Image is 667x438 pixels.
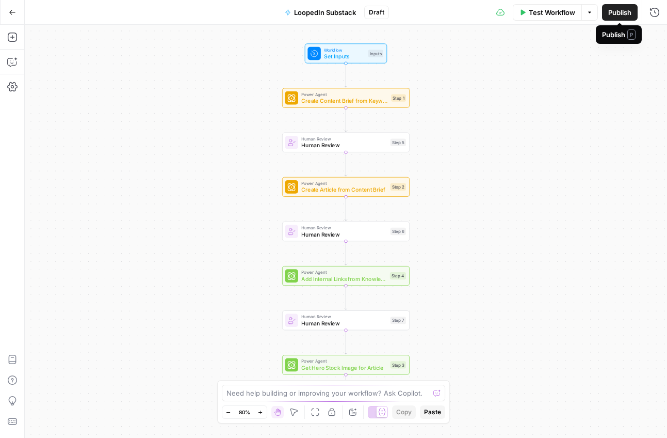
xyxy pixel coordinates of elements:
[301,230,387,239] span: Human Review
[301,358,387,365] span: Power Agent
[424,408,441,417] span: Paste
[345,108,347,132] g: Edge from step_1 to step_5
[396,408,412,417] span: Copy
[282,355,410,374] div: Power AgentGet Hero Stock Image for ArticleStep 3
[282,310,410,330] div: Human ReviewHuman ReviewStep 7
[391,361,406,368] div: Step 3
[391,94,406,101] div: Step 1
[279,4,362,21] button: LoopedIn Substack
[301,185,387,194] span: Create Article from Content Brief
[420,405,445,419] button: Paste
[391,183,406,191] div: Step 2
[513,4,581,21] button: Test Workflow
[282,43,410,63] div: WorkflowSet InputsInputs
[324,46,365,53] span: Workflow
[368,50,384,57] div: Inputs
[282,133,410,152] div: Human ReviewHuman ReviewStep 5
[602,29,636,40] div: Publish
[608,7,631,18] span: Publish
[345,330,347,354] g: Edge from step_7 to step_3
[239,408,250,416] span: 80%
[282,177,410,197] div: Power AgentCreate Article from Content BriefStep 2
[369,8,384,17] span: Draft
[602,4,638,21] button: Publish
[391,228,406,235] div: Step 6
[301,141,387,149] span: Human Review
[294,7,356,18] span: LoopedIn Substack
[392,405,416,419] button: Copy
[627,29,636,40] span: P
[345,152,347,176] g: Edge from step_5 to step_2
[390,272,406,279] div: Step 4
[301,180,387,186] span: Power Agent
[301,269,386,276] span: Power Agent
[301,275,386,283] span: Add Internal Links from Knowledge Base
[301,135,387,142] span: Human Review
[301,91,387,98] span: Power Agent
[301,224,387,231] span: Human Review
[301,319,387,327] span: Human Review
[391,139,406,146] div: Step 5
[529,7,575,18] span: Test Workflow
[324,52,365,60] span: Set Inputs
[282,222,410,241] div: Human ReviewHuman ReviewStep 6
[301,364,387,372] span: Get Hero Stock Image for Article
[301,314,387,320] span: Human Review
[345,286,347,309] g: Edge from step_4 to step_7
[282,266,410,286] div: Power AgentAdd Internal Links from Knowledge BaseStep 4
[301,97,387,105] span: Create Content Brief from Keyword
[345,241,347,265] g: Edge from step_6 to step_4
[345,197,347,221] g: Edge from step_2 to step_6
[282,88,410,107] div: Power AgentCreate Content Brief from KeywordStep 1
[391,317,406,324] div: Step 7
[345,64,347,87] g: Edge from start to step_1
